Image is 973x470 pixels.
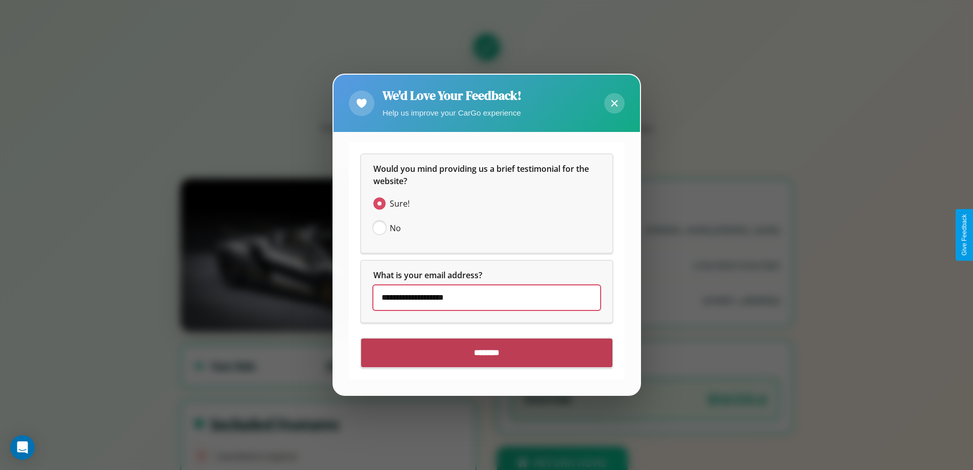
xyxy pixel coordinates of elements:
[383,87,521,104] h2: We'd Love Your Feedback!
[373,164,591,187] span: Would you mind providing us a brief testimonial for the website?
[10,435,35,460] div: Open Intercom Messenger
[383,106,521,120] p: Help us improve your CarGo experience
[390,198,410,210] span: Sure!
[390,222,401,235] span: No
[961,214,968,256] div: Give Feedback
[373,270,482,281] span: What is your email address?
